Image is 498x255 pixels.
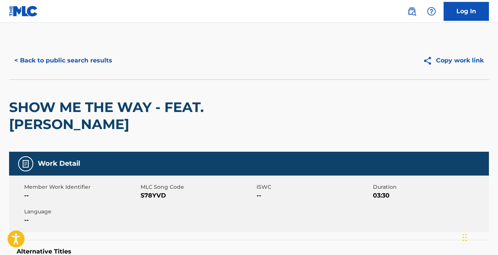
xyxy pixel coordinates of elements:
[9,51,118,70] button: < Back to public search results
[460,219,498,255] iframe: Chat Widget
[424,4,439,19] div: Help
[373,191,487,200] span: 03:30
[24,191,139,200] span: --
[24,183,139,191] span: Member Work Identifier
[141,191,255,200] span: S78YVD
[404,4,419,19] a: Public Search
[427,7,436,16] img: help
[407,7,416,16] img: search
[257,191,371,200] span: --
[24,208,139,216] span: Language
[257,183,371,191] span: ISWC
[21,159,30,168] img: Work Detail
[38,159,80,168] h5: Work Detail
[418,51,489,70] button: Copy work link
[9,6,38,17] img: MLC Logo
[444,2,489,21] a: Log In
[141,183,255,191] span: MLC Song Code
[9,99,297,133] h2: SHOW ME THE WAY - FEAT. [PERSON_NAME]
[462,226,467,249] div: Drag
[373,183,487,191] span: Duration
[24,216,139,225] span: --
[423,56,436,65] img: Copy work link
